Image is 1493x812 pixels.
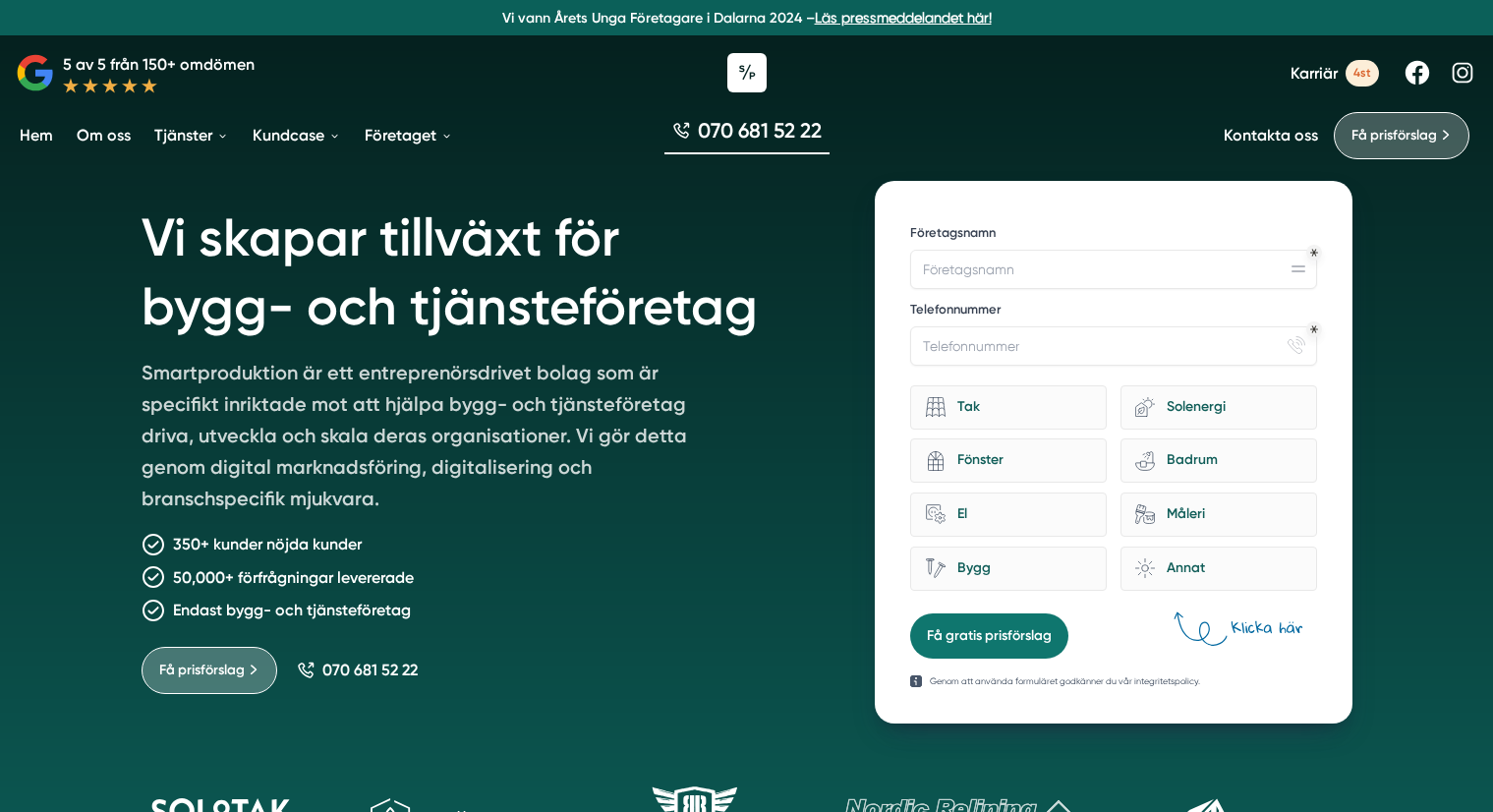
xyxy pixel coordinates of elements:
span: 4st [1346,60,1379,87]
input: Företagsnamn [910,250,1316,289]
div: Obligatoriskt [1310,325,1318,333]
label: Telefonnummer [910,301,1316,322]
span: Få prisförslag [1351,125,1437,146]
a: 070 681 52 22 [664,116,830,154]
a: Kundcase [249,110,345,160]
a: Företaget [361,110,457,160]
span: 070 681 52 22 [322,661,418,679]
p: Endast bygg- och tjänsteföretag [173,598,411,622]
p: 350+ kunder nöjda kunder [173,532,362,556]
p: Smartproduktion är ett entreprenörsdrivet bolag som är specifikt inriktade mot att hjälpa bygg- o... [142,357,708,522]
a: Tjänster [150,110,233,160]
button: Få gratis prisförslag [910,613,1068,659]
label: Företagsnamn [910,224,1316,246]
span: 070 681 52 22 [698,116,822,145]
div: Obligatoriskt [1310,249,1318,257]
a: Hem [16,110,57,160]
a: Få prisförslag [142,647,277,694]
input: Telefonnummer [910,326,1316,366]
span: Få prisförslag [159,660,245,681]
p: 50,000+ förfrågningar levererade [173,565,414,590]
h1: Vi skapar tillväxt för bygg- och tjänsteföretag [142,181,829,357]
p: Vi vann Årets Unga Företagare i Dalarna 2024 – [8,8,1485,28]
a: Karriär 4st [1291,60,1379,87]
a: Om oss [73,110,135,160]
span: Karriär [1291,64,1338,83]
p: Genom att använda formuläret godkänner du vår integritetspolicy. [930,674,1200,688]
p: 5 av 5 från 150+ omdömen [63,52,255,77]
a: Få prisförslag [1334,112,1469,159]
a: Läs pressmeddelandet här! [815,10,992,26]
a: Kontakta oss [1224,126,1318,145]
a: 070 681 52 22 [297,661,418,679]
